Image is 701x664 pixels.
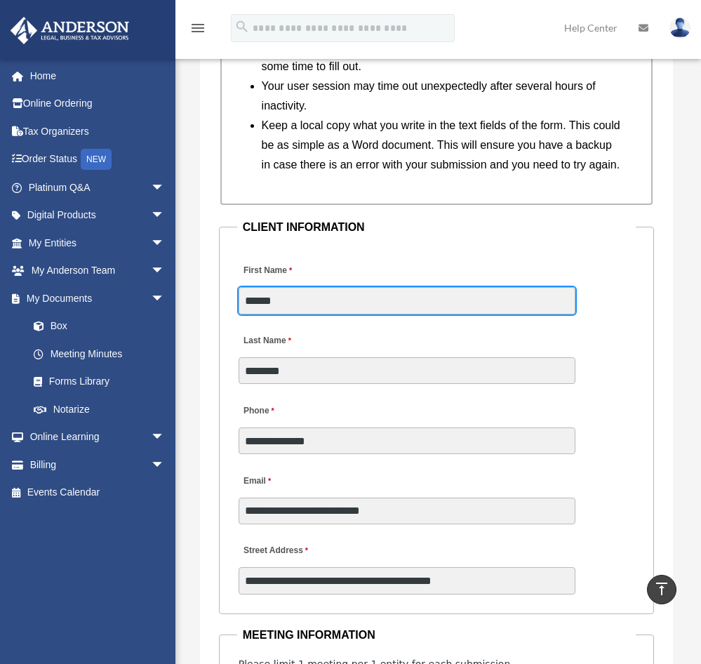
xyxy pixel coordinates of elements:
[239,401,278,420] label: Phone
[10,423,186,451] a: Online Learningarrow_drop_down
[151,451,179,479] span: arrow_drop_down
[10,284,186,312] a: My Documentsarrow_drop_down
[20,312,186,340] a: Box
[10,173,186,201] a: Platinum Q&Aarrow_drop_down
[647,575,676,604] a: vertical_align_top
[10,201,186,230] a: Digital Productsarrow_drop_down
[151,201,179,230] span: arrow_drop_down
[20,395,186,423] a: Notarize
[10,257,186,285] a: My Anderson Teamarrow_drop_down
[189,25,206,36] a: menu
[10,90,186,118] a: Online Ordering
[262,77,623,116] li: Your user session may time out unexpectedly after several hours of inactivity.
[151,284,179,313] span: arrow_drop_down
[151,229,179,258] span: arrow_drop_down
[237,625,636,645] legend: MEETING INFORMATION
[151,423,179,452] span: arrow_drop_down
[20,340,179,368] a: Meeting Minutes
[10,229,186,257] a: My Entitiesarrow_drop_down
[10,451,186,479] a: Billingarrow_drop_down
[10,117,186,145] a: Tax Organizers
[10,479,186,507] a: Events Calendar
[239,472,274,491] label: Email
[239,332,295,351] label: Last Name
[81,149,112,170] div: NEW
[151,173,179,202] span: arrow_drop_down
[262,116,623,175] li: Keep a local copy what you write in the text fields of the form. This could be as simple as a Wor...
[234,19,250,34] i: search
[189,20,206,36] i: menu
[239,262,295,281] label: First Name
[10,145,186,174] a: Order StatusNEW
[20,368,186,396] a: Forms Library
[6,17,133,44] img: Anderson Advisors Platinum Portal
[151,257,179,286] span: arrow_drop_down
[237,218,636,237] legend: CLIENT INFORMATION
[239,542,372,561] label: Street Address
[10,62,186,90] a: Home
[669,18,690,38] img: User Pic
[653,580,670,597] i: vertical_align_top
